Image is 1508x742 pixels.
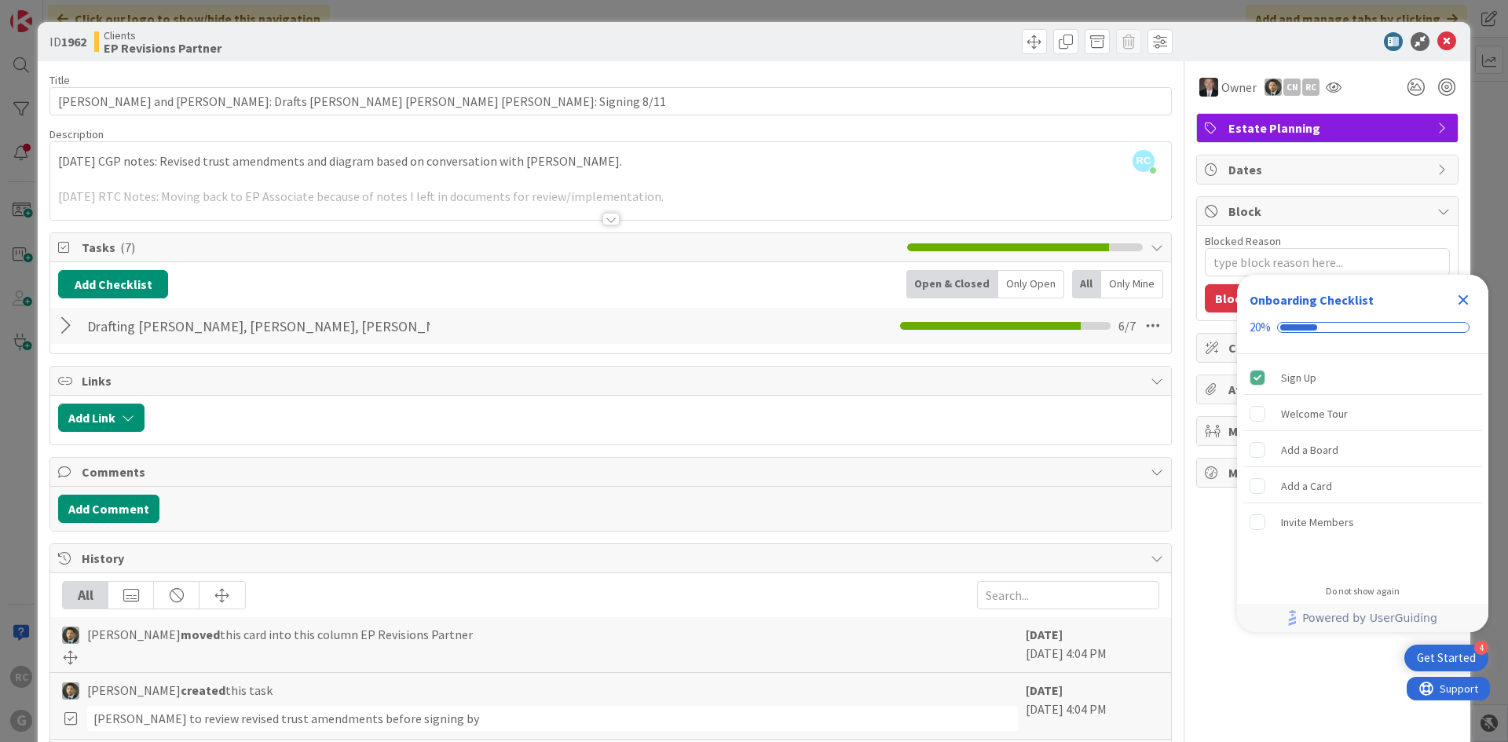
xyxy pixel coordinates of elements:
span: Estate Planning [1228,119,1429,137]
div: Add a Board is incomplete. [1243,433,1482,467]
p: [DATE] CGP notes: Revised trust amendments and diagram based on conversation with [PERSON_NAME]. [58,152,1163,170]
b: EP Revisions Partner [104,42,221,54]
div: Checklist items [1237,354,1488,575]
span: Clients [104,29,221,42]
span: [PERSON_NAME] this card into this column EP Revisions Partner [87,625,473,644]
div: [DATE] 4:04 PM [1026,681,1159,731]
div: [DATE] 4:04 PM [1026,625,1159,664]
span: 6 / 7 [1118,316,1136,335]
b: [DATE] [1026,682,1063,698]
div: CN [1283,79,1301,96]
span: Metrics [1228,463,1429,482]
span: Mirrors [1228,422,1429,440]
div: All [63,582,108,609]
div: Checklist progress: 20% [1250,320,1476,334]
div: Welcome Tour is incomplete. [1243,397,1482,431]
button: Add Comment [58,495,159,523]
div: Add a Card [1281,477,1332,495]
a: Powered by UserGuiding [1245,604,1481,632]
div: Footer [1237,604,1488,632]
span: ID [49,32,86,51]
span: [PERSON_NAME] this task [87,681,273,700]
div: [PERSON_NAME] to review revised trust amendments before signing by [87,706,1018,731]
div: Only Open [998,270,1064,298]
div: 20% [1250,320,1271,334]
input: type card name here... [49,87,1172,115]
input: Add Checklist... [82,312,435,340]
div: Welcome Tour [1281,404,1348,423]
b: moved [181,627,220,642]
span: Dates [1228,160,1429,179]
img: CG [62,627,79,644]
div: Open & Closed [906,270,998,298]
div: Close Checklist [1451,287,1476,313]
div: Onboarding Checklist [1250,291,1374,309]
b: created [181,682,225,698]
div: All [1072,270,1101,298]
button: Block [1205,284,1258,313]
span: Owner [1221,78,1257,97]
div: Sign Up [1281,368,1316,387]
span: Support [33,2,71,21]
span: Attachments [1228,380,1429,399]
span: Block [1228,202,1429,221]
div: Invite Members is incomplete. [1243,505,1482,539]
div: Only Mine [1101,270,1163,298]
b: 1962 [61,34,86,49]
label: Blocked Reason [1205,234,1281,248]
img: CG [1265,79,1282,96]
span: Tasks [82,238,899,257]
div: Get Started [1417,650,1476,666]
span: Description [49,127,104,141]
div: Add a Card is incomplete. [1243,469,1482,503]
span: History [82,549,1143,568]
span: Links [82,371,1143,390]
button: Add Link [58,404,145,432]
span: ( 7 ) [120,239,135,255]
b: [DATE] [1026,627,1063,642]
img: BG [1199,78,1218,97]
input: Search... [977,581,1159,609]
label: Title [49,73,70,87]
span: RC [1133,150,1155,172]
span: Powered by UserGuiding [1302,609,1437,627]
div: RC [1302,79,1319,96]
div: Do not show again [1326,585,1400,598]
div: Sign Up is complete. [1243,360,1482,395]
div: Add a Board [1281,440,1338,459]
div: Checklist Container [1237,275,1488,632]
div: Invite Members [1281,513,1354,532]
span: Comments [82,462,1143,481]
div: Open Get Started checklist, remaining modules: 4 [1404,645,1488,671]
button: Add Checklist [58,270,168,298]
img: CG [62,682,79,700]
div: 4 [1474,641,1488,655]
span: Custom Fields [1228,338,1429,357]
